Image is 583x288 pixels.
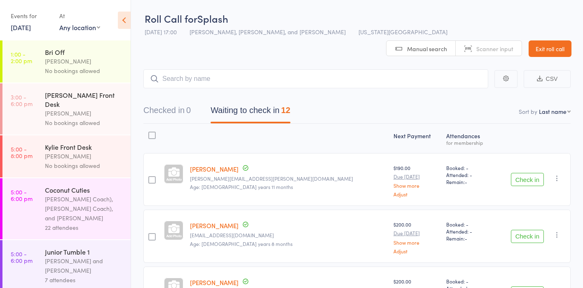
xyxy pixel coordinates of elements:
small: Due [DATE] [393,230,440,236]
button: Checked in0 [143,102,191,123]
span: Splash [197,12,228,25]
button: Check in [511,173,544,186]
span: [PERSON_NAME], [PERSON_NAME], and [PERSON_NAME] [190,28,346,36]
div: Atten­dances [443,127,495,149]
span: Roll Call for [145,12,197,25]
a: [PERSON_NAME] [190,278,239,287]
a: Adjust [393,191,440,197]
div: No bookings allowed [45,161,124,170]
div: Bri Off [45,47,124,57]
span: Booked: - [446,278,492,285]
div: At [59,9,100,23]
a: 1:00 -2:00 pmBri Off[PERSON_NAME]No bookings allowed [2,40,131,83]
a: 5:00 -6:00 pmCoconut Cuties[PERSON_NAME] Coach), [PERSON_NAME] Coach), and [PERSON_NAME]22 attendees [2,178,131,239]
a: 5:00 -8:00 pmKylie Front Desk[PERSON_NAME]No bookings allowed [2,135,131,177]
div: 12 [281,106,290,115]
time: 1:00 - 2:00 pm [11,51,32,64]
span: Attended: - [446,228,492,235]
span: [US_STATE][GEOGRAPHIC_DATA] [358,28,447,36]
div: Last name [539,107,567,116]
span: - [465,235,467,242]
div: Any location [59,23,100,32]
div: Coconut Cuties [45,185,124,194]
button: CSV [524,70,571,88]
a: 3:00 -6:00 pm[PERSON_NAME] Front Desk[PERSON_NAME]No bookings allowed [2,83,131,135]
div: [PERSON_NAME] and [PERSON_NAME] [45,256,124,275]
input: Search by name [143,69,488,88]
div: $190.00 [393,164,440,197]
div: 7 attendees [45,275,124,285]
time: 5:00 - 6:00 pm [11,189,33,202]
div: for membership [446,140,492,145]
time: 5:00 - 6:00 pm [11,250,33,264]
a: Exit roll call [529,40,571,57]
small: beltran.aimee@gmail.com [190,176,387,182]
button: Waiting to check in12 [211,102,290,123]
a: Show more [393,240,440,245]
div: 22 attendees [45,223,124,232]
a: Show more [393,183,440,188]
div: $200.00 [393,221,440,253]
a: [PERSON_NAME] [190,165,239,173]
span: Remain: [446,235,492,242]
span: Attended: - [446,171,492,178]
small: Due [DATE] [393,174,440,179]
div: Events for [11,9,51,23]
span: Booked: - [446,221,492,228]
label: Sort by [519,107,537,116]
div: [PERSON_NAME] Front Desk [45,90,124,109]
a: Adjust [393,248,440,254]
div: [PERSON_NAME] [45,109,124,118]
span: Remain: [446,178,492,185]
span: Booked: - [446,164,492,171]
a: [DATE] [11,23,31,32]
div: [PERSON_NAME] Coach), [PERSON_NAME] Coach), and [PERSON_NAME] [45,194,124,223]
div: [PERSON_NAME] [45,151,124,161]
span: Age: [DEMOGRAPHIC_DATA] years 11 months [190,183,293,190]
div: Next Payment [390,127,443,149]
span: [DATE] 17:00 [145,28,177,36]
time: 3:00 - 6:00 pm [11,94,33,107]
div: No bookings allowed [45,118,124,127]
span: Manual search [407,45,447,53]
a: [PERSON_NAME] [190,221,239,230]
div: 0 [186,106,191,115]
div: Junior Tumble 1 [45,247,124,256]
button: Check in [511,230,544,243]
span: Age: [DEMOGRAPHIC_DATA] years 8 months [190,240,293,247]
span: Scanner input [476,45,513,53]
time: 5:00 - 8:00 pm [11,146,33,159]
div: No bookings allowed [45,66,124,76]
div: Kylie Front Desk [45,142,124,151]
div: [PERSON_NAME] [45,57,124,66]
small: kburns0722@gmail.com [190,232,387,238]
span: - [465,178,467,185]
